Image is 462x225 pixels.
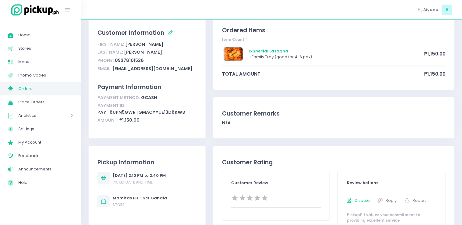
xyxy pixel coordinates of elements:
span: Amount: [97,117,118,123]
div: pay_8upn5GWRTgMACyYue13D8kWb [97,102,196,116]
span: ₱1,150.00 [424,70,446,77]
span: Home [18,31,73,39]
div: [EMAIL_ADDRESS][DOMAIN_NAME] [97,65,196,73]
div: Item Count: 1 [222,37,446,42]
span: Settings [18,125,73,133]
span: Reply [386,198,397,204]
span: Report [413,198,426,204]
span: Promo Codes [18,71,73,79]
div: Mamitas PH - Sct Gandia [113,195,167,201]
span: Last Name: [97,49,123,55]
span: Hi, [418,7,422,13]
span: Help [18,179,73,187]
span: First Name: [97,41,124,47]
div: Pickup Information [97,158,196,167]
span: Feedback [18,152,73,160]
div: 09278101528 [97,56,196,65]
div: PickupPH values your commitment to providing excellent service [347,212,436,223]
span: Menu [18,58,73,66]
span: Announcements [18,165,73,173]
span: Pickup date and time [113,180,153,185]
div: [PERSON_NAME] [97,40,196,48]
span: total amount [222,70,424,77]
span: Email: [97,66,111,72]
span: Orders [18,85,73,93]
div: [DATE] 2:10 PM to 2:40 PM [113,173,166,179]
span: Payment Method: [97,95,140,101]
div: Customer Rating [222,158,446,167]
span: A [442,5,452,15]
div: gcash [97,94,196,102]
div: Ordered Items [222,26,446,35]
span: Place Orders [18,98,73,106]
span: Dispute [355,198,370,204]
div: Payment Information [97,83,196,91]
span: Customer Review [231,180,268,186]
span: store [113,202,124,207]
span: Analytics [18,112,53,120]
span: Review Actions [347,180,378,186]
span: Aiyana [423,7,438,13]
span: Phone: [97,57,114,63]
div: Customer Information [97,28,196,38]
span: Payment ID: [97,102,126,109]
div: [PERSON_NAME] [97,48,196,57]
span: Stores [18,45,73,52]
span: My Account [18,138,73,146]
div: ₱1,150.00 [97,116,196,125]
div: N/A [222,120,446,126]
img: logo [8,3,60,16]
div: Customer Remarks [222,109,446,118]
